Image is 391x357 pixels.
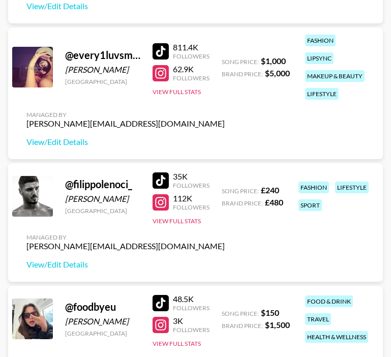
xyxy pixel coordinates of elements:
[65,316,140,326] div: [PERSON_NAME]
[65,207,140,215] div: [GEOGRAPHIC_DATA]
[173,326,209,334] div: Followers
[173,294,209,304] div: 48.5K
[305,52,334,64] div: lipsync
[335,182,369,193] div: lifestyle
[173,74,209,82] div: Followers
[26,259,225,270] a: View/Edit Details
[65,194,140,204] div: [PERSON_NAME]
[65,78,140,85] div: [GEOGRAPHIC_DATA]
[26,241,225,251] div: [PERSON_NAME][EMAIL_ADDRESS][DOMAIN_NAME]
[65,178,140,191] div: @ filippolenoci_
[153,217,201,225] button: View Full Stats
[173,193,209,203] div: 112K
[173,182,209,189] div: Followers
[173,64,209,74] div: 62.9K
[65,301,140,313] div: @ foodbyeu
[222,322,263,330] span: Brand Price:
[173,304,209,312] div: Followers
[305,35,336,46] div: fashion
[173,203,209,211] div: Followers
[222,199,263,207] span: Brand Price:
[305,70,365,82] div: makeup & beauty
[65,330,140,337] div: [GEOGRAPHIC_DATA]
[153,340,201,347] button: View Full Stats
[173,171,209,182] div: 35K
[261,56,286,66] strong: $ 1,000
[305,313,331,325] div: travel
[305,295,353,307] div: food & drink
[265,68,290,78] strong: $ 5,000
[305,331,368,343] div: health & wellness
[173,316,209,326] div: 3K
[298,182,329,193] div: fashion
[26,233,225,241] div: Managed By
[26,137,225,147] a: View/Edit Details
[265,197,283,207] strong: £ 480
[26,1,225,11] a: View/Edit Details
[305,88,339,100] div: lifestyle
[173,42,209,52] div: 811.4K
[222,310,259,317] span: Song Price:
[153,88,201,96] button: View Full Stats
[26,111,225,118] div: Managed By
[265,320,290,330] strong: $ 1,500
[222,70,263,78] span: Brand Price:
[173,52,209,60] div: Followers
[222,58,259,66] span: Song Price:
[65,49,140,62] div: @ every1luvsmia._
[26,118,225,129] div: [PERSON_NAME][EMAIL_ADDRESS][DOMAIN_NAME]
[261,308,279,317] strong: $ 150
[298,199,322,211] div: sport
[65,65,140,75] div: [PERSON_NAME]
[261,185,279,195] strong: £ 240
[222,187,259,195] span: Song Price:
